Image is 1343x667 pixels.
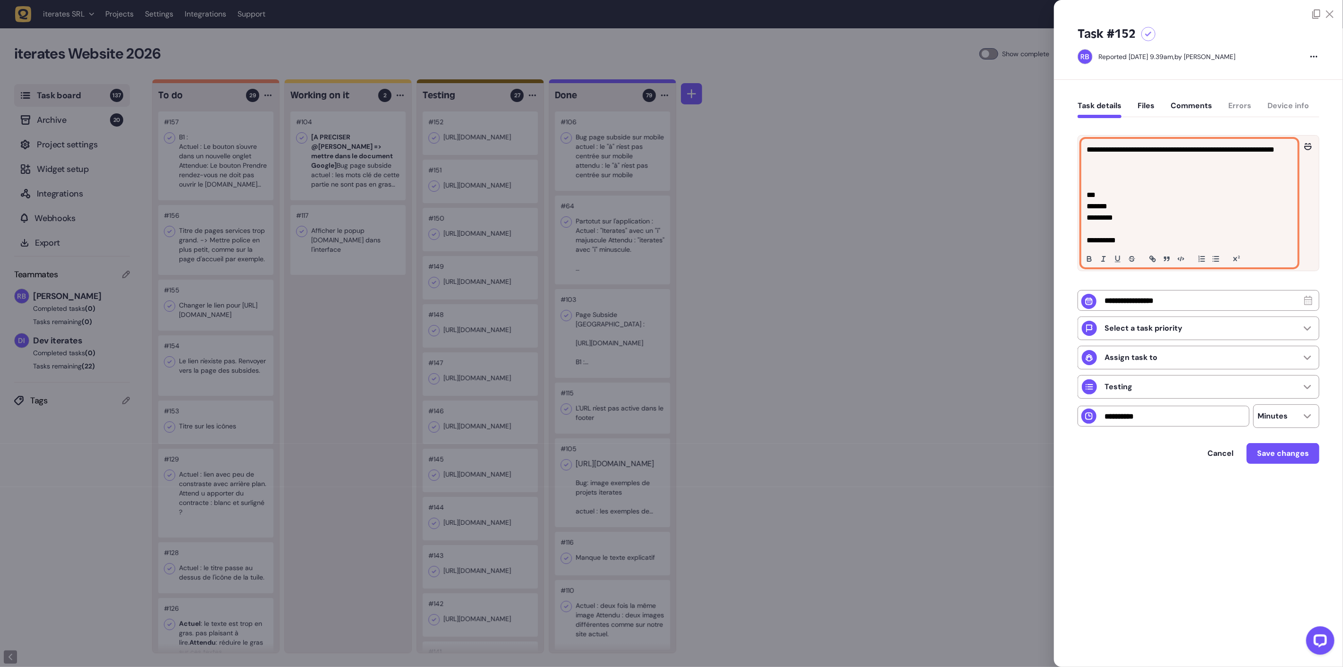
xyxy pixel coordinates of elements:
p: Minutes [1258,411,1288,421]
iframe: LiveChat chat widget [1299,623,1338,662]
div: by [PERSON_NAME] [1098,52,1235,61]
button: Cancel [1198,444,1243,463]
button: Task details [1078,101,1122,118]
img: Rodolphe Balay [1078,50,1092,64]
p: Testing [1105,382,1132,392]
p: Select a task priority [1105,324,1182,333]
span: Save changes [1257,450,1309,457]
h5: Task #152 [1078,26,1136,42]
span: Cancel [1207,450,1233,457]
button: Files [1138,101,1155,118]
p: Assign task to [1105,353,1157,362]
button: Save changes [1247,443,1319,464]
div: Reported [DATE] 9.39am, [1098,52,1174,61]
button: Comments [1171,101,1212,118]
